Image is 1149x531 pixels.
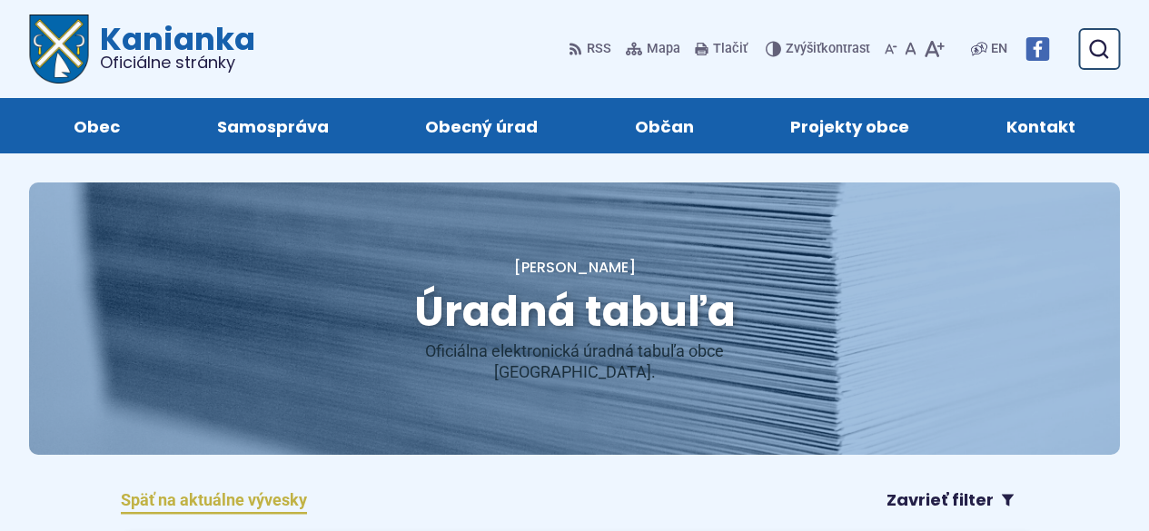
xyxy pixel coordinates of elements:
[766,30,874,68] button: Zvýšiťkontrast
[713,42,748,57] span: Tlačiť
[29,15,89,84] img: Prejsť na domovskú stránku
[635,98,694,153] span: Občan
[29,15,255,84] a: Logo Kanianka, prejsť na domovskú stránku.
[569,30,615,68] a: RSS
[357,341,793,382] p: Oficiálna elektronická úradná tabuľa obce [GEOGRAPHIC_DATA].
[217,98,329,153] span: Samospráva
[872,484,1029,516] button: Zavrieť filter
[587,38,611,60] span: RSS
[1025,37,1049,61] img: Prejsť na Facebook stránku
[976,98,1106,153] a: Kontakt
[1006,98,1075,153] span: Kontakt
[187,98,360,153] a: Samospráva
[647,38,680,60] span: Mapa
[991,38,1007,60] span: EN
[786,42,870,57] span: kontrast
[790,98,909,153] span: Projekty obce
[920,30,948,68] button: Zväčšiť veľkosť písma
[414,282,736,340] span: Úradná tabuľa
[987,38,1011,60] a: EN
[89,24,255,71] span: Kanianka
[121,487,307,515] a: Späť na aktuálne vývesky
[425,98,538,153] span: Obecný úrad
[887,490,994,511] span: Zavrieť filter
[881,30,901,68] button: Zmenšiť veľkosť písma
[395,98,569,153] a: Obecný úrad
[622,30,684,68] a: Mapa
[100,54,255,71] span: Oficiálne stránky
[74,98,120,153] span: Obec
[514,257,636,278] a: [PERSON_NAME]
[605,98,725,153] a: Občan
[786,41,821,56] span: Zvýšiť
[691,30,751,68] button: Tlačiť
[760,98,940,153] a: Projekty obce
[44,98,151,153] a: Obec
[901,30,920,68] button: Nastaviť pôvodnú veľkosť písma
